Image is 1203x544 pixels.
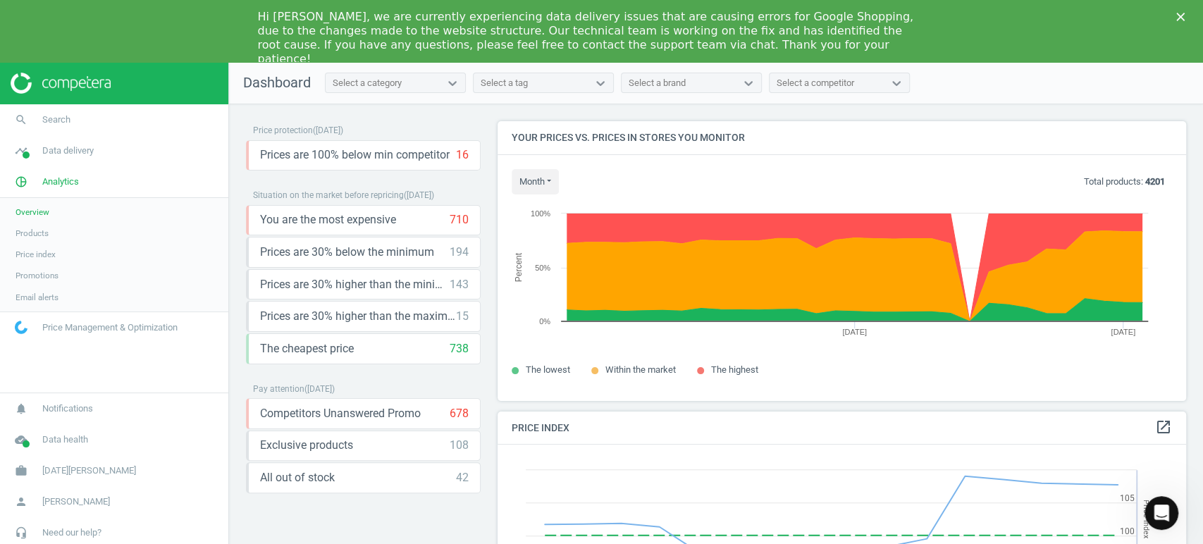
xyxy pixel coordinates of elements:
[260,147,450,163] span: Prices are 100% below min competitor
[1145,176,1165,187] b: 4201
[1120,526,1135,536] text: 100
[450,212,469,228] div: 710
[260,438,353,453] span: Exclusive products
[260,406,421,421] span: Competitors Unanswered Promo
[456,470,469,486] div: 42
[777,77,854,89] div: Select a competitor
[42,495,110,508] span: [PERSON_NAME]
[512,169,559,194] button: month
[456,147,469,163] div: 16
[260,470,335,486] span: All out of stock
[260,277,450,292] span: Prices are 30% higher than the minimum
[253,190,404,200] span: Situation on the market before repricing
[42,464,136,477] span: [DATE][PERSON_NAME]
[1155,419,1172,437] a: open_in_new
[260,245,434,260] span: Prices are 30% below the minimum
[16,292,58,303] span: Email alerts
[42,113,70,126] span: Search
[16,228,49,239] span: Products
[42,402,93,415] span: Notifications
[450,406,469,421] div: 678
[243,74,311,91] span: Dashboard
[313,125,343,135] span: ( [DATE] )
[260,212,396,228] span: You are the most expensive
[513,252,523,282] tspan: Percent
[42,144,94,157] span: Data delivery
[42,433,88,446] span: Data health
[253,384,304,394] span: Pay attention
[8,488,35,515] i: person
[8,137,35,164] i: timeline
[531,209,550,218] text: 100%
[8,395,35,422] i: notifications
[16,206,49,218] span: Overview
[333,77,402,89] div: Select a category
[42,526,101,539] span: Need our help?
[535,264,550,272] text: 50%
[260,309,456,324] span: Prices are 30% higher than the maximal
[15,321,27,334] img: wGWNvw8QSZomAAAAABJRU5ErkJggg==
[498,121,1186,154] h4: Your prices vs. prices in stores you monitor
[42,175,79,188] span: Analytics
[8,106,35,133] i: search
[404,190,434,200] span: ( [DATE] )
[1176,13,1190,21] div: Close
[481,77,528,89] div: Select a tag
[8,426,35,453] i: cloud_done
[498,412,1186,445] h4: Price Index
[1145,496,1178,530] iframe: Intercom live chat
[450,438,469,453] div: 108
[258,10,923,66] div: Hi [PERSON_NAME], we are currently experiencing data delivery issues that are causing errors for ...
[605,364,676,375] span: Within the market
[8,457,35,484] i: work
[16,270,58,281] span: Promotions
[1120,493,1135,503] text: 105
[450,245,469,260] div: 194
[526,364,570,375] span: The lowest
[304,384,335,394] span: ( [DATE] )
[842,328,867,336] tspan: [DATE]
[711,364,758,375] span: The highest
[8,168,35,195] i: pie_chart_outlined
[1142,500,1151,538] tspan: Price Index
[1155,419,1172,435] i: open_in_new
[16,249,56,260] span: Price index
[42,321,178,334] span: Price Management & Optimization
[11,73,111,94] img: ajHJNr6hYgQAAAAASUVORK5CYII=
[456,309,469,324] div: 15
[539,317,550,326] text: 0%
[260,341,354,357] span: The cheapest price
[629,77,686,89] div: Select a brand
[450,341,469,357] div: 738
[253,125,313,135] span: Price protection
[1111,328,1135,336] tspan: [DATE]
[450,277,469,292] div: 143
[1084,175,1165,188] p: Total products:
